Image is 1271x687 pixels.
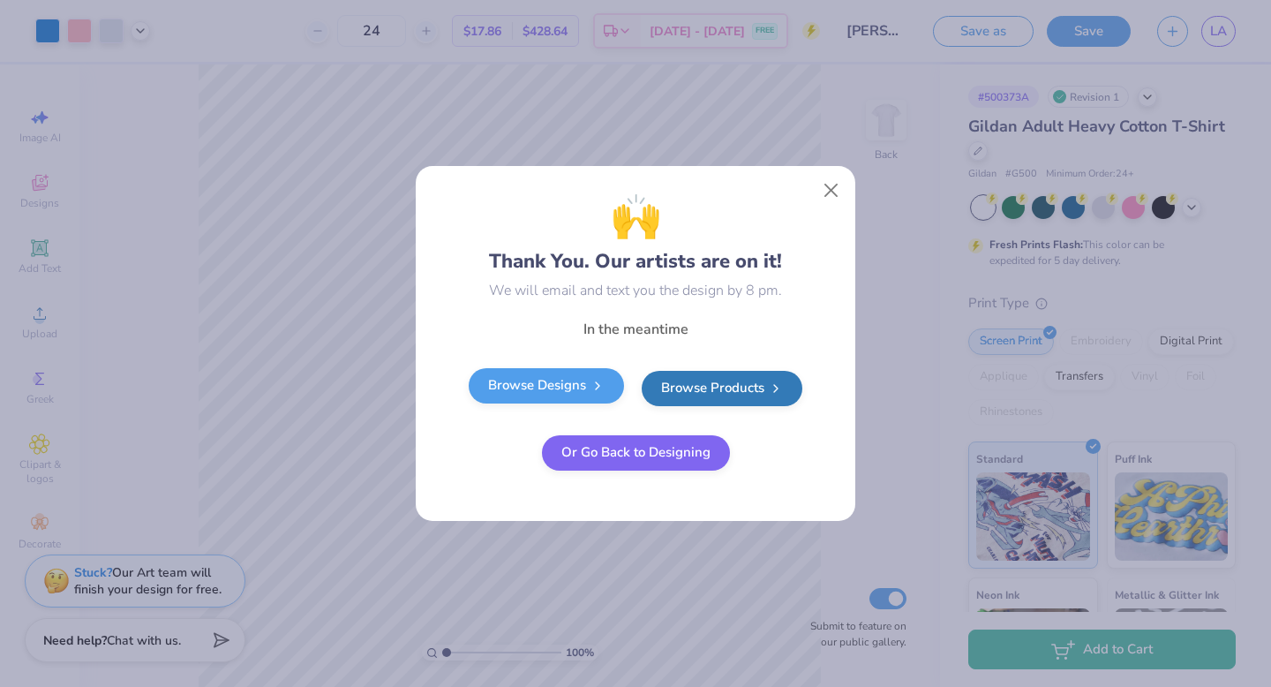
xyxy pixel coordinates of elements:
[815,174,848,208] button: Close
[469,368,624,404] a: Browse Designs
[642,371,802,406] a: Browse Products
[489,280,782,301] div: We will email and text you the design by 8 pm.
[489,186,782,276] div: Thank You. Our artists are on it!
[611,186,661,247] span: 🙌
[542,435,730,471] button: Or Go Back to Designing
[583,320,688,339] span: In the meantime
